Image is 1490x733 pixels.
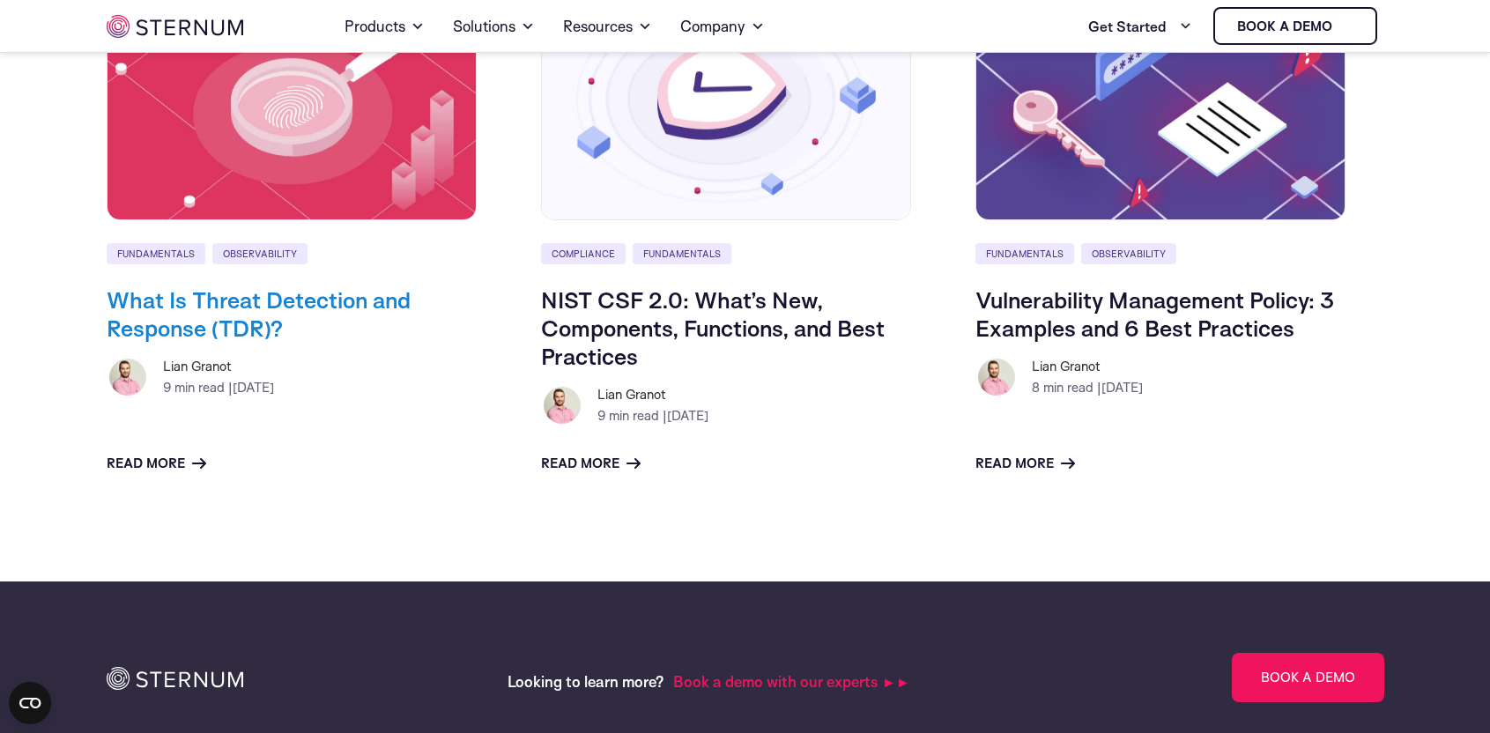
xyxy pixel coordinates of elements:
[975,243,1074,264] a: Fundamentals
[667,407,708,424] span: [DATE]
[1213,7,1377,45] a: Book a demo
[1032,377,1143,398] p: min read |
[107,243,205,264] a: Fundamentals
[163,379,171,396] span: 9
[680,2,765,51] a: Company
[541,243,626,264] a: Compliance
[107,285,411,342] a: What Is Threat Detection and Response (TDR)?
[1101,379,1143,396] span: [DATE]
[233,379,274,396] span: [DATE]
[597,384,708,405] h6: Lian Granot
[163,377,274,398] p: min read |
[1032,356,1143,377] h6: Lian Granot
[541,384,583,426] img: Lian Granot
[563,2,652,51] a: Resources
[1339,19,1353,33] img: sternum iot
[107,15,243,38] img: sternum iot
[975,356,1018,398] img: Lian Granot
[541,285,885,370] a: NIST CSF 2.0: What’s New, Components, Functions, and Best Practices
[1088,9,1192,44] a: Get Started
[975,285,1334,342] a: Vulnerability Management Policy: 3 Examples and 6 Best Practices
[633,243,731,264] a: Fundamentals
[597,405,708,426] p: min read |
[453,2,535,51] a: Solutions
[1032,379,1040,396] span: 8
[163,356,274,377] h6: Lian Granot
[597,407,605,424] span: 9
[975,453,1075,474] a: Read more
[1081,243,1176,264] a: Observability
[212,243,308,264] a: Observability
[107,356,149,398] img: Lian Granot
[9,682,51,724] button: Open CMP widget
[541,453,641,474] a: Read more
[345,2,425,51] a: Products
[107,453,206,474] a: Read more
